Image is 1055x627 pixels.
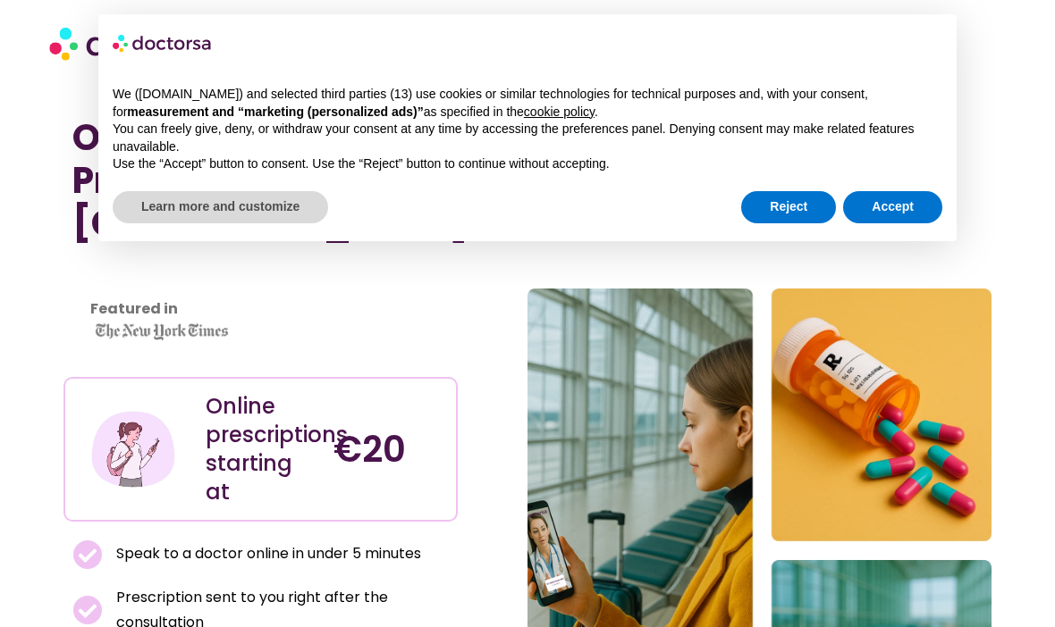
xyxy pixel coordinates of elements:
[741,191,836,223] button: Reject
[113,191,328,223] button: Learn more and customize
[206,392,315,506] div: Online prescriptions starting at
[113,29,213,57] img: logo
[113,121,942,155] p: You can freely give, deny, or withdraw your consent at any time by accessing the preferences pane...
[89,405,177,493] img: Illustration depicting a young woman in a casual outfit, engaged with her smartphone. She has a p...
[113,155,942,173] p: Use the “Accept” button to consent. Use the “Reject” button to continue without accepting.
[843,191,942,223] button: Accept
[72,263,341,284] iframe: Customer reviews powered by Trustpilot
[127,104,423,119] strong: measurement and “marketing (personalized ads)”
[72,116,449,245] h1: Online Doctor Prescription in [GEOGRAPHIC_DATA]
[524,104,595,119] a: cookie policy
[333,428,443,471] h4: €20
[90,298,178,319] strong: Featured in
[112,541,421,566] span: Speak to a doctor online in under 5 minutes
[113,86,942,121] p: We ([DOMAIN_NAME]) and selected third parties (13) use cookies or similar technologies for techni...
[72,284,449,305] iframe: Customer reviews powered by Trustpilot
